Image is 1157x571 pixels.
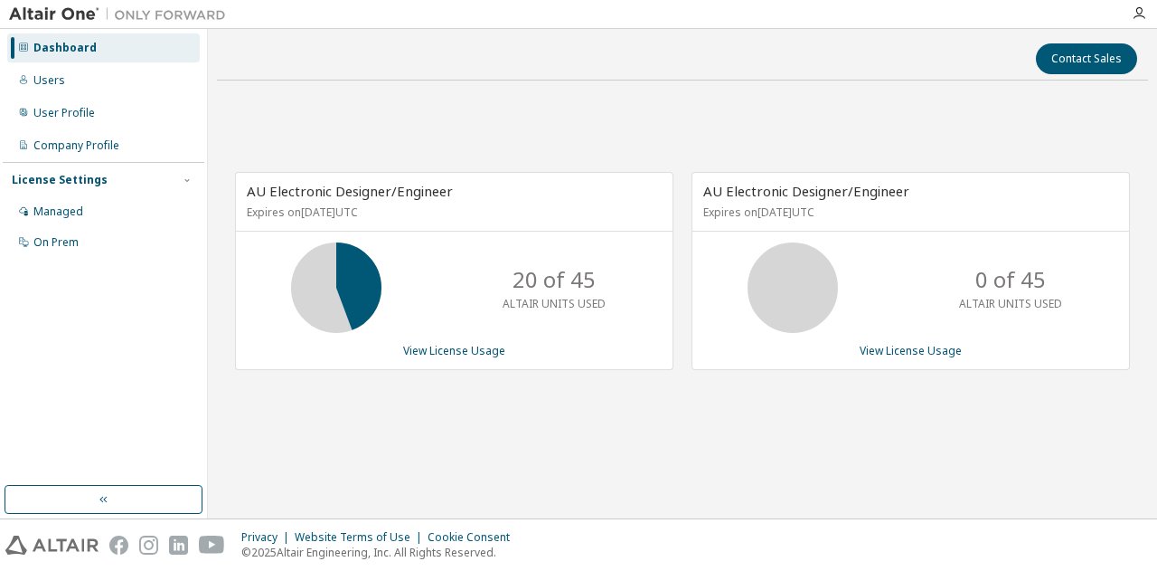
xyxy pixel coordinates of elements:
[169,536,188,555] img: linkedin.svg
[109,536,128,555] img: facebook.svg
[33,235,79,250] div: On Prem
[513,264,596,295] p: 20 of 45
[9,5,235,24] img: Altair One
[139,536,158,555] img: instagram.svg
[403,343,505,358] a: View License Usage
[33,41,97,55] div: Dashboard
[12,173,108,187] div: License Settings
[1036,43,1137,74] button: Contact Sales
[33,138,119,153] div: Company Profile
[241,530,295,545] div: Privacy
[860,343,962,358] a: View License Usage
[703,182,909,200] span: AU Electronic Designer/Engineer
[33,205,83,219] div: Managed
[295,530,428,545] div: Website Terms of Use
[247,205,657,220] p: Expires on [DATE] UTC
[959,296,1062,311] p: ALTAIR UNITS USED
[503,296,606,311] p: ALTAIR UNITS USED
[33,73,65,88] div: Users
[33,106,95,120] div: User Profile
[703,205,1114,220] p: Expires on [DATE] UTC
[5,536,99,555] img: altair_logo.svg
[428,530,521,545] div: Cookie Consent
[241,545,521,560] p: © 2025 Altair Engineering, Inc. All Rights Reserved.
[975,264,1046,295] p: 0 of 45
[199,536,225,555] img: youtube.svg
[247,182,453,200] span: AU Electronic Designer/Engineer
